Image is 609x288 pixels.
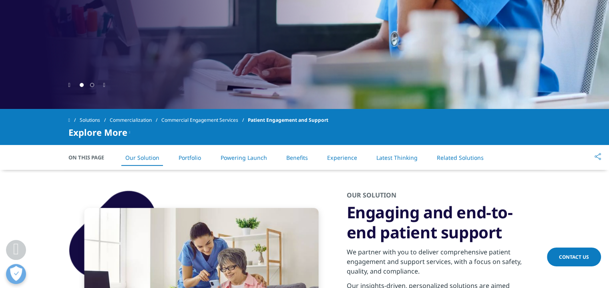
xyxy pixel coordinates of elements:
p: We partner with you to deliver comprehensive patient engagement and support services, with a focu... [347,247,541,281]
a: Commercialization [110,113,161,127]
span: On This Page [68,153,113,161]
span: Patient Engagement and Support [248,113,328,127]
button: Open Preferences [6,264,26,284]
a: Latest Thinking [376,154,418,161]
a: Related Solutions [437,154,484,161]
a: Our Solution [125,154,159,161]
div: Previous slide [68,81,70,89]
a: Solutions [80,113,110,127]
a: Benefits [286,154,308,161]
div: Next slide [103,81,105,89]
a: Powering Launch [221,154,267,161]
span: Explore More [68,127,127,137]
a: Experience [327,154,357,161]
h2: OUR SOLUTION [347,191,541,202]
span: Go to slide 2 [90,83,94,87]
a: Commercial Engagement Services [161,113,248,127]
a: Contact Us [547,248,601,266]
a: Portfolio [179,154,201,161]
h3: Engaging and end-to-end patient support [347,202,541,242]
span: Contact Us [559,254,589,260]
span: Go to slide 1 [80,83,84,87]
